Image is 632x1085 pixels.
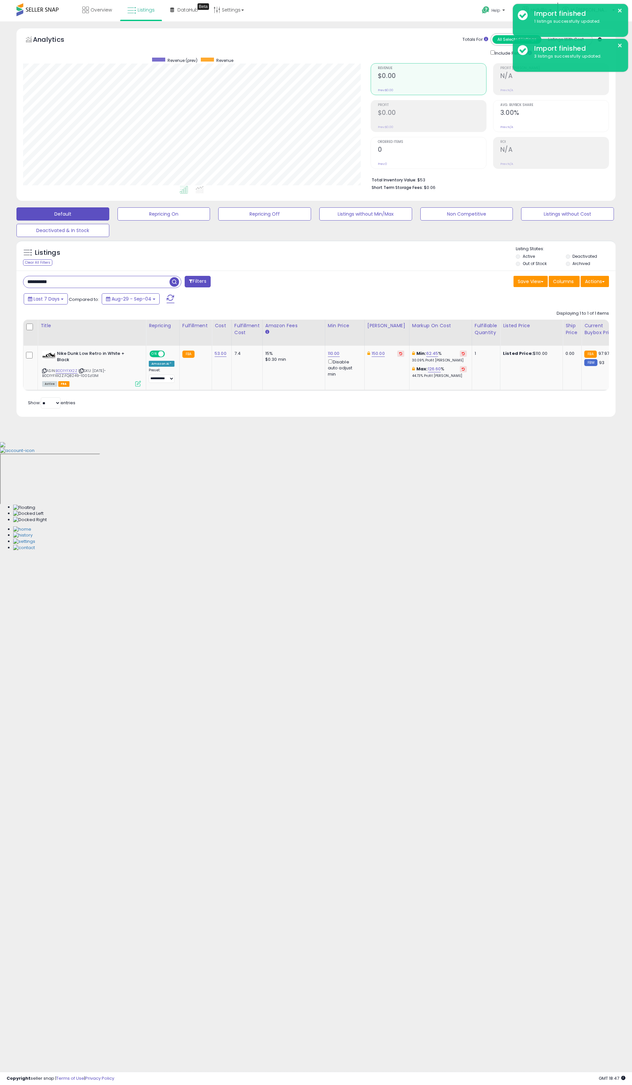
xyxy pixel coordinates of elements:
[598,350,610,357] span: 97.97
[529,44,623,53] div: Import finished
[13,532,33,539] img: History
[33,35,77,46] h5: Analytics
[91,7,112,13] span: Overview
[16,224,109,237] button: Deactivated & In Stock
[500,66,609,70] span: Profit [PERSON_NAME]
[412,374,467,378] p: 44.73% Profit [PERSON_NAME]
[599,359,604,366] span: 93
[372,185,423,190] b: Short Term Storage Fees:
[378,66,486,70] span: Revenue
[112,296,151,302] span: Aug-29 - Sep-04
[521,207,614,221] button: Listings without Cost
[500,88,513,92] small: Prev: N/A
[42,381,57,387] span: All listings currently available for purchase on Amazon
[378,162,387,166] small: Prev: 0
[69,296,99,303] span: Compared to:
[367,322,407,329] div: [PERSON_NAME]
[491,8,500,13] span: Help
[177,7,198,13] span: DataHub
[378,72,486,81] h2: $0.00
[529,18,623,25] div: 1 listings successfully updated.
[319,207,412,221] button: Listings without Min/Max
[13,511,43,517] img: Docked Left
[500,72,609,81] h2: N/A
[372,175,604,183] li: $53
[482,6,490,14] i: Get Help
[216,58,233,63] span: Revenue
[409,320,472,346] th: The percentage added to the cost of goods (COGS) that forms the calculator for Min & Max prices.
[149,322,177,329] div: Repricing
[513,276,548,287] button: Save View
[328,350,340,357] a: 110.00
[412,322,469,329] div: Markup on Cost
[372,350,385,357] a: 150.00
[486,49,540,57] div: Include Returns
[428,366,441,372] a: 126.60
[617,7,622,15] button: ×
[168,58,197,63] span: Revenue (prev)
[182,351,195,358] small: FBA
[56,368,77,374] a: B0D1YFXX2Z
[164,351,174,357] span: OFF
[420,207,513,221] button: Non Competitive
[617,41,622,50] button: ×
[42,351,55,360] img: 31FnGcShikL._SL40_.jpg
[378,109,486,118] h2: $0.00
[13,539,35,545] img: Settings
[372,177,416,183] b: Total Inventory Value:
[234,322,260,336] div: Fulfillment Cost
[328,358,359,377] div: Disable auto adjust min
[265,322,322,329] div: Amazon Fees
[28,400,75,406] span: Show: entries
[234,351,257,357] div: 7.4
[378,146,486,155] h2: 0
[557,310,609,317] div: Displaying 1 to 1 of 1 items
[572,261,590,266] label: Archived
[500,125,513,129] small: Prev: N/A
[378,103,486,107] span: Profit
[215,350,226,357] a: 53.00
[42,351,141,386] div: ASIN:
[378,140,486,144] span: Ordered Items
[503,322,560,329] div: Listed Price
[572,253,597,259] label: Deactivated
[118,207,210,221] button: Repricing On
[416,366,428,372] b: Max:
[549,276,580,287] button: Columns
[529,53,623,60] div: 3 listings successfully updated.
[265,357,320,362] div: $0.30 min
[503,350,533,357] b: Listed Price:
[500,146,609,155] h2: N/A
[215,322,229,329] div: Cost
[500,103,609,107] span: Avg. Buybox Share
[584,322,618,336] div: Current Buybox Price
[566,322,579,336] div: Ship Price
[500,109,609,118] h2: 3.00%
[553,278,574,285] span: Columns
[477,1,512,21] a: Help
[416,350,426,357] b: Min:
[40,322,143,329] div: Title
[500,162,513,166] small: Prev: N/A
[412,358,467,363] p: 30.09% Profit [PERSON_NAME]
[523,253,535,259] label: Active
[102,293,160,304] button: Aug-29 - Sep-04
[218,207,311,221] button: Repricing Off
[516,246,615,252] p: Listing States:
[412,351,467,363] div: %
[185,276,210,287] button: Filters
[584,359,597,366] small: FBM
[328,322,362,329] div: Min Price
[475,351,495,357] div: 1
[378,125,393,129] small: Prev: $0.00
[149,368,174,383] div: Preset:
[197,3,209,10] div: Tooltip anchor
[265,351,320,357] div: 15%
[424,184,435,191] span: $0.06
[426,350,438,357] a: 62.45
[13,545,35,551] img: Contact
[492,35,541,44] button: All Selected Listings
[182,322,209,329] div: Fulfillment
[150,351,158,357] span: ON
[503,351,558,357] div: $110.00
